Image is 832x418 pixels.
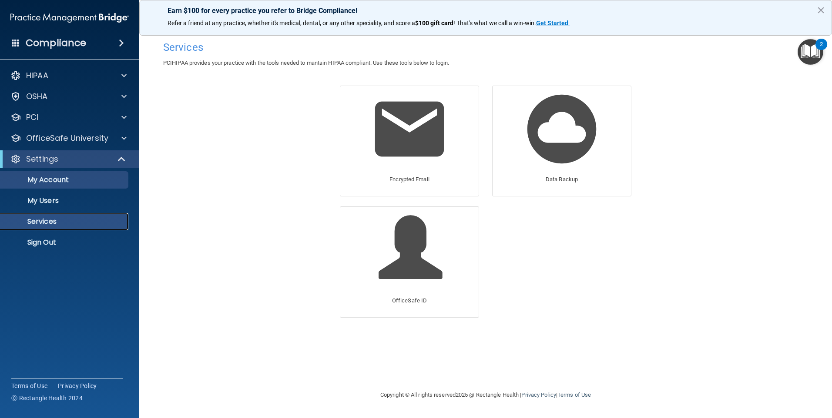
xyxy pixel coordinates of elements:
a: Data Backup Data Backup [492,86,631,196]
a: Settings [10,154,126,164]
p: Earn $100 for every practice you refer to Bridge Compliance! [168,7,804,15]
a: HIPAA [10,70,127,81]
img: PMB logo [10,9,129,27]
h4: Compliance [26,37,86,49]
a: OSHA [10,91,127,102]
p: Settings [26,154,58,164]
div: 2 [820,44,823,56]
p: My Users [6,196,124,205]
h4: Services [163,42,808,53]
a: Privacy Policy [58,382,97,390]
p: OfficeSafe ID [392,295,427,306]
p: PCI [26,112,38,123]
p: Data Backup [546,174,578,185]
p: Encrypted Email [389,174,429,185]
img: Encrypted Email [368,88,451,170]
span: Refer a friend at any practice, whether it's medical, dental, or any other speciality, and score a [168,20,415,27]
a: OfficeSafe ID [340,206,479,317]
p: HIPAA [26,70,48,81]
p: Services [6,217,124,226]
a: Encrypted Email Encrypted Email [340,86,479,196]
a: Terms of Use [11,382,47,390]
a: Terms of Use [557,391,591,398]
p: Sign Out [6,238,124,247]
a: PCI [10,112,127,123]
span: PCIHIPAA provides your practice with the tools needed to mantain HIPAA compliant. Use these tools... [163,60,449,66]
img: Data Backup [520,88,603,170]
a: Privacy Policy [521,391,556,398]
p: My Account [6,176,124,184]
button: Close [817,3,825,17]
a: Get Started [536,20,570,27]
p: OSHA [26,91,48,102]
span: ! That's what we call a win-win. [453,20,536,27]
div: Copyright © All rights reserved 2025 @ Rectangle Health | | [327,381,644,409]
button: Open Resource Center, 2 new notifications [798,39,823,65]
p: OfficeSafe University [26,133,108,143]
strong: Get Started [536,20,568,27]
strong: $100 gift card [415,20,453,27]
span: Ⓒ Rectangle Health 2024 [11,394,83,402]
a: OfficeSafe University [10,133,127,143]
